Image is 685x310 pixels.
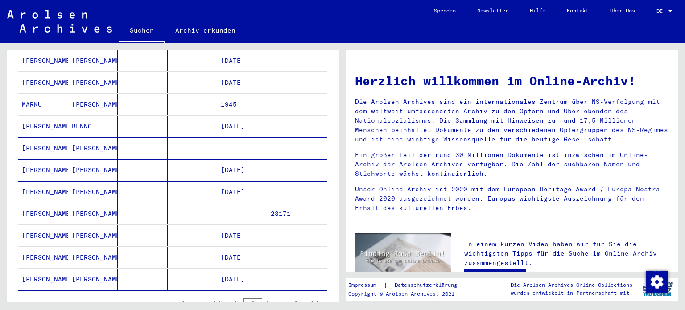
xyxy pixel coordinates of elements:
mat-cell: [PERSON_NAME] [68,72,118,93]
mat-cell: [PERSON_NAME] [18,137,68,159]
mat-cell: [PERSON_NAME] [68,159,118,181]
img: yv_logo.png [641,278,674,300]
p: Copyright © Arolsen Archives, 2021 [348,290,468,298]
div: 26 – 50 of 89 [153,299,194,307]
p: Die Arolsen Archives sind ein internationales Zentrum über NS-Verfolgung mit dem weltweit umfasse... [355,97,669,144]
mat-cell: [DATE] [217,247,267,268]
img: Zustimmung ändern [646,271,668,293]
div: of 4 [243,299,288,307]
mat-cell: [PERSON_NAME] [68,203,118,224]
p: In einem kurzen Video haben wir für Sie die wichtigsten Tipps für die Suche im Online-Archiv zusa... [464,240,669,268]
p: Ein großer Teil der rund 30 Millionen Dokumente ist inzwischen im Online-Archiv der Arolsen Archi... [355,150,669,178]
mat-cell: 28171 [267,203,327,224]
mat-cell: 1945 [217,94,267,115]
mat-cell: [PERSON_NAME] [18,50,68,71]
mat-cell: [PERSON_NAME] [18,247,68,268]
mat-cell: [PERSON_NAME] [68,269,118,290]
span: DE [656,8,666,14]
div: | [348,281,468,290]
a: Archiv erkunden [165,20,246,41]
mat-cell: [PERSON_NAME] [68,94,118,115]
a: Impressum [348,281,384,290]
a: Datenschutzerklärung [388,281,468,290]
mat-cell: [DATE] [217,269,267,290]
div: Zustimmung ändern [646,271,667,292]
a: Video ansehen [464,269,526,287]
img: video.jpg [355,233,451,285]
mat-cell: [PERSON_NAME] [68,137,118,159]
mat-cell: [PERSON_NAME] [18,72,68,93]
mat-cell: MARKU [18,94,68,115]
mat-cell: [DATE] [217,181,267,203]
mat-cell: [DATE] [217,50,267,71]
mat-cell: [DATE] [217,225,267,246]
mat-cell: [PERSON_NAME] [68,247,118,268]
mat-cell: [DATE] [217,72,267,93]
mat-cell: [DATE] [217,159,267,181]
mat-cell: [PERSON_NAME] [68,50,118,71]
mat-cell: [PERSON_NAME] [18,225,68,246]
mat-cell: BENNO [68,116,118,137]
mat-cell: [PERSON_NAME] [18,203,68,224]
mat-cell: [DATE] [217,116,267,137]
mat-cell: [PERSON_NAME] [68,181,118,203]
img: Arolsen_neg.svg [7,10,112,33]
mat-cell: [PERSON_NAME] [18,181,68,203]
a: Suchen [119,20,165,43]
p: Die Arolsen Archives Online-Collections [511,281,632,289]
mat-cell: [PERSON_NAME] [18,269,68,290]
mat-cell: [PERSON_NAME] [18,159,68,181]
p: wurden entwickelt in Partnerschaft mit [511,289,632,297]
mat-cell: [PERSON_NAME] [18,116,68,137]
mat-cell: [PERSON_NAME] [68,225,118,246]
p: Unser Online-Archiv ist 2020 mit dem European Heritage Award / Europa Nostra Award 2020 ausgezeic... [355,185,669,213]
h1: Herzlich willkommen im Online-Archiv! [355,71,669,90]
